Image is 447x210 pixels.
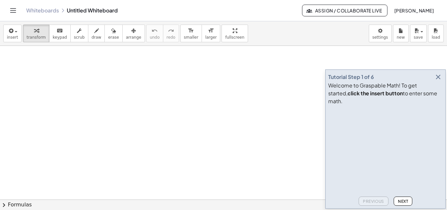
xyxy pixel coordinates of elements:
span: redo [167,35,175,40]
button: draw [88,25,105,42]
span: new [397,35,405,40]
i: format_size [188,27,194,35]
button: settings [369,25,392,42]
span: arrange [126,35,141,40]
button: fullscreen [222,25,248,42]
b: click the insert button [348,90,403,97]
span: load [432,35,440,40]
div: Welcome to Graspable Math! To get started, to enter some math. [328,82,443,105]
span: transform [27,35,46,40]
button: transform [23,25,49,42]
button: new [393,25,409,42]
button: Toggle navigation [8,5,18,16]
span: larger [205,35,217,40]
button: [PERSON_NAME] [389,5,439,16]
span: scrub [74,35,85,40]
button: load [428,25,444,42]
button: Assign / Collaborate Live [302,5,387,16]
span: Assign / Collaborate Live [308,8,382,13]
button: format_sizelarger [202,25,220,42]
i: keyboard [57,27,63,35]
button: save [410,25,427,42]
span: insert [7,35,18,40]
i: format_size [208,27,214,35]
span: draw [92,35,101,40]
span: save [414,35,423,40]
span: settings [372,35,388,40]
i: undo [152,27,158,35]
i: redo [168,27,174,35]
button: format_sizesmaller [180,25,202,42]
span: Next [398,199,408,204]
button: erase [104,25,122,42]
button: arrange [122,25,145,42]
span: [PERSON_NAME] [394,8,434,13]
span: keypad [53,35,67,40]
button: insert [3,25,22,42]
span: fullscreen [225,35,244,40]
span: undo [150,35,160,40]
button: redoredo [163,25,179,42]
button: undoundo [146,25,163,42]
span: erase [108,35,119,40]
button: keyboardkeypad [49,25,71,42]
div: Tutorial Step 1 of 6 [328,73,374,81]
button: Next [394,197,412,206]
a: Whiteboards [26,7,59,14]
span: smaller [184,35,198,40]
button: scrub [70,25,88,42]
